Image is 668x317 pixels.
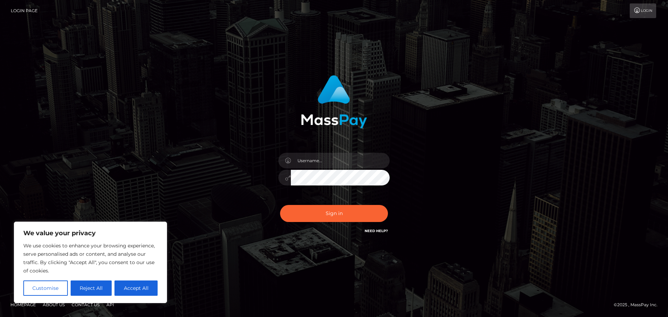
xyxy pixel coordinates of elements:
[104,299,117,310] a: API
[630,3,656,18] a: Login
[280,205,388,222] button: Sign in
[23,229,158,237] p: We value your privacy
[23,241,158,275] p: We use cookies to enhance your browsing experience, serve personalised ads or content, and analys...
[71,280,112,296] button: Reject All
[8,299,39,310] a: Homepage
[614,301,663,309] div: © 2025 , MassPay Inc.
[114,280,158,296] button: Accept All
[301,75,367,128] img: MassPay Login
[291,153,390,168] input: Username...
[40,299,67,310] a: About Us
[23,280,68,296] button: Customise
[365,229,388,233] a: Need Help?
[11,3,38,18] a: Login Page
[14,222,167,303] div: We value your privacy
[69,299,102,310] a: Contact Us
